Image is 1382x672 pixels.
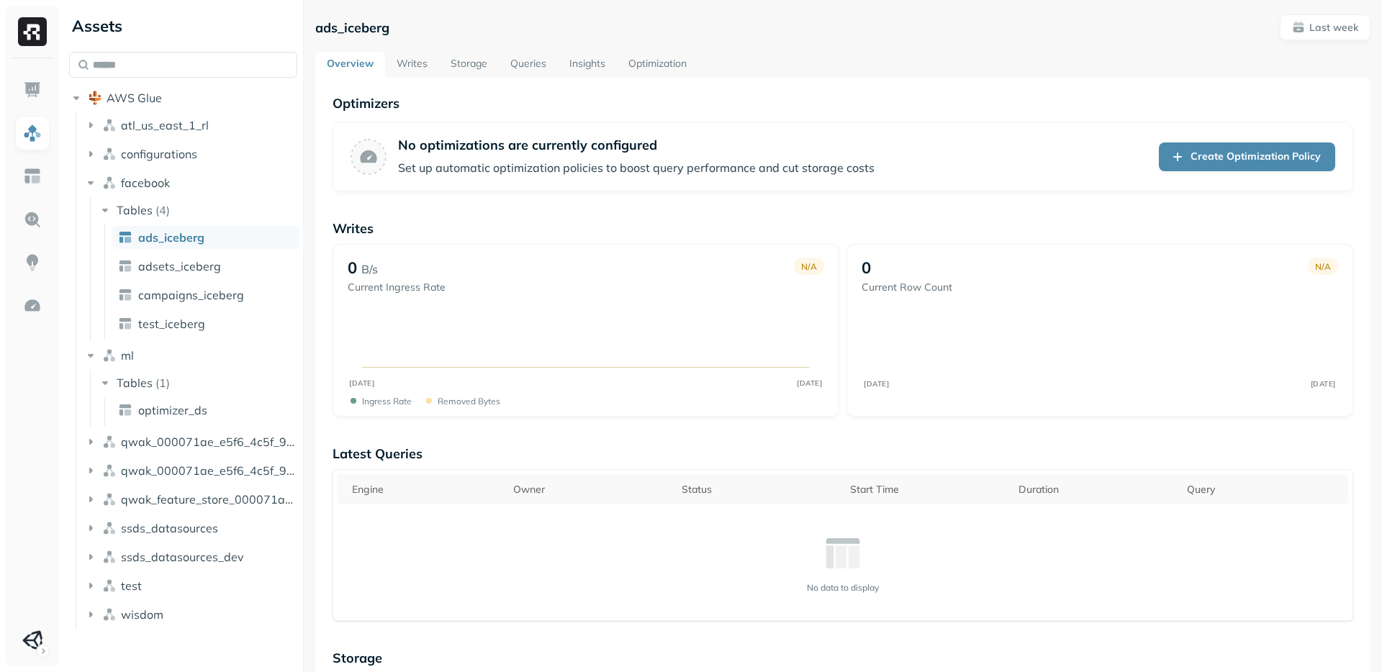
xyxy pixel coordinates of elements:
button: configurations [83,142,298,165]
button: Tables(1) [98,371,299,394]
p: 0 [348,258,357,278]
span: ssds_datasources [121,521,218,535]
button: ml [83,344,298,367]
span: configurations [121,147,197,161]
img: namespace [102,118,117,132]
span: atl_us_east_1_rl [121,118,209,132]
img: namespace [102,463,117,478]
p: ( 1 ) [155,376,170,390]
tspan: [DATE] [1311,379,1336,388]
img: table [118,317,132,331]
p: 0 [862,258,871,278]
img: table [118,403,132,417]
img: Unity [22,630,42,650]
tspan: [DATE] [864,379,889,388]
span: qwak_000071ae_e5f6_4c5f_97ab_2b533d00d294_analytics_data_view [121,463,298,478]
p: Latest Queries [333,445,1353,462]
img: Asset Explorer [23,167,42,186]
button: Tables(4) [98,199,299,222]
img: table [118,230,132,245]
img: table [118,259,132,273]
img: namespace [102,176,117,190]
span: qwak_000071ae_e5f6_4c5f_97ab_2b533d00d294_analytics_data [121,435,298,449]
p: Last week [1309,21,1358,35]
button: qwak_000071ae_e5f6_4c5f_97ab_2b533d00d294_analytics_data [83,430,298,453]
p: No optimizations are currently configured [398,137,875,153]
a: Optimization [617,52,698,78]
span: adsets_iceberg [138,259,221,273]
div: Engine [352,483,499,496]
button: Last week [1280,14,1370,40]
tspan: [DATE] [350,378,375,387]
div: Duration [1019,483,1173,496]
span: wisdom [121,607,163,622]
img: Insights [23,253,42,272]
div: Assets [69,14,297,37]
tspan: [DATE] [798,378,823,387]
span: ssds_datasources_dev [121,550,244,564]
img: table [118,288,132,302]
span: AWS Glue [107,91,162,105]
img: namespace [102,492,117,507]
p: Ingress Rate [362,396,412,407]
p: Storage [333,650,1353,666]
p: B/s [361,260,378,278]
img: Ryft [18,17,47,46]
img: Optimization [23,296,42,315]
a: Overview [315,52,385,78]
button: atl_us_east_1_rl [83,114,298,137]
span: ml [121,348,134,363]
p: Current Row Count [862,281,952,294]
p: Removed bytes [438,396,500,407]
a: optimizer_ds [112,399,299,422]
button: ssds_datasources_dev [83,545,298,568]
button: qwak_feature_store_000071ae_e5f6_4c5f_97ab_2b533d00d294 [83,488,298,511]
a: test_iceberg [112,312,299,335]
span: facebook [121,176,170,190]
p: N/A [1315,261,1331,272]
a: Writes [385,52,439,78]
a: adsets_iceberg [112,255,299,278]
img: root [88,91,102,105]
p: Writes [333,220,1353,237]
img: Dashboard [23,81,42,99]
a: Queries [499,52,558,78]
span: optimizer_ds [138,403,207,417]
p: ( 4 ) [155,203,170,217]
button: wisdom [83,603,298,626]
button: facebook [83,171,298,194]
button: test [83,574,298,597]
img: Query Explorer [23,210,42,229]
p: Optimizers [333,95,1353,112]
a: ads_iceberg [112,226,299,249]
a: Create Optimization Policy [1159,142,1335,171]
span: campaigns_iceberg [138,288,244,302]
img: namespace [102,521,117,535]
p: Current Ingress Rate [348,281,446,294]
img: namespace [102,348,117,363]
img: namespace [102,435,117,449]
img: namespace [102,578,117,593]
a: Insights [558,52,617,78]
button: ssds_datasources [83,517,298,540]
p: ads_iceberg [315,19,389,36]
img: namespace [102,550,117,564]
button: AWS Glue [69,86,297,109]
span: test [121,578,142,593]
div: Status [682,483,836,496]
span: Tables [117,376,153,390]
div: Start Time [850,483,1004,496]
span: Tables [117,203,153,217]
p: Set up automatic optimization policies to boost query performance and cut storage costs [398,159,875,176]
img: namespace [102,147,117,161]
a: Storage [439,52,499,78]
div: Owner [513,483,667,496]
button: qwak_000071ae_e5f6_4c5f_97ab_2b533d00d294_analytics_data_view [83,459,298,482]
img: Assets [23,124,42,142]
span: ads_iceberg [138,230,204,245]
a: campaigns_iceberg [112,283,299,307]
img: namespace [102,607,117,622]
p: N/A [801,261,817,272]
p: No data to display [807,582,879,593]
span: test_iceberg [138,317,205,331]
